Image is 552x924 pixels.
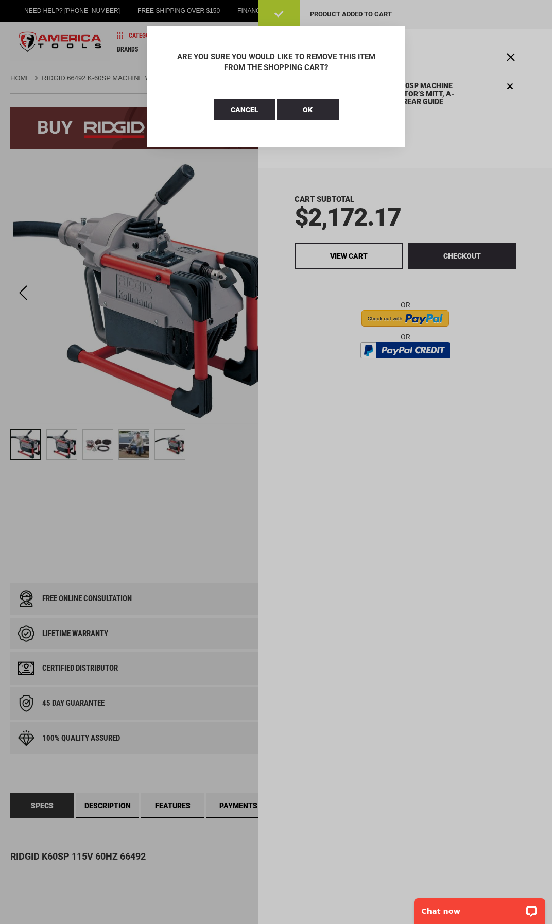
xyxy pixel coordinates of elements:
button: OK [277,99,339,120]
span: OK [303,106,313,114]
span: Cancel [231,106,258,114]
div: Are you sure you would like to remove this item from the shopping cart? [173,52,379,74]
button: Cancel [214,99,275,120]
iframe: LiveChat chat widget [407,892,552,924]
